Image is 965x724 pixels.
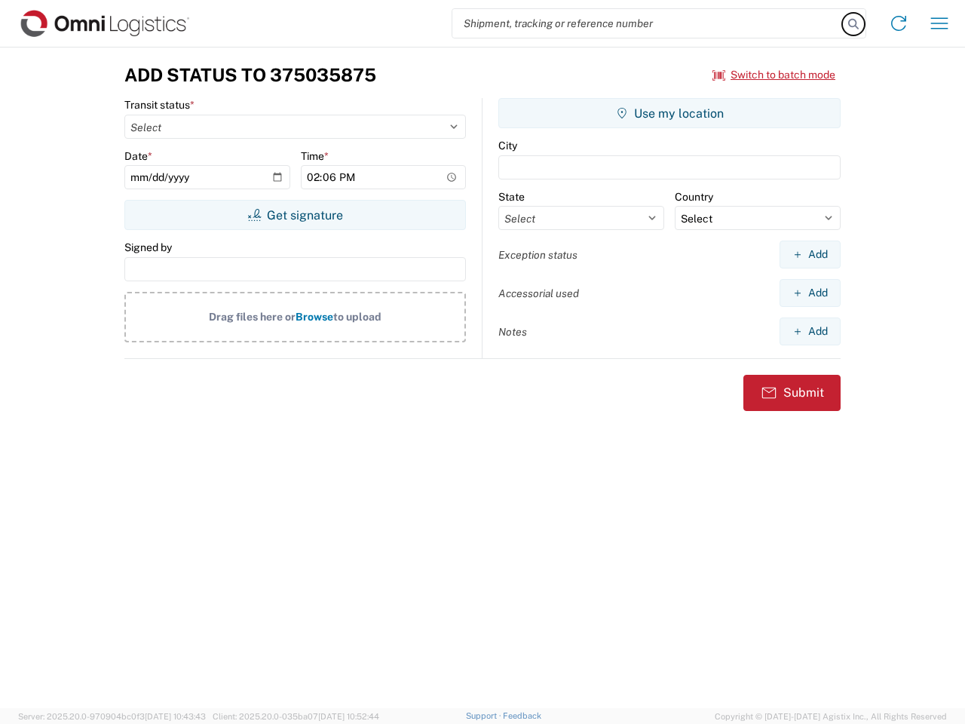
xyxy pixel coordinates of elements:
[318,712,379,721] span: [DATE] 10:52:44
[213,712,379,721] span: Client: 2025.20.0-035ba07
[715,710,947,723] span: Copyright © [DATE]-[DATE] Agistix Inc., All Rights Reserved
[780,241,841,268] button: Add
[301,149,329,163] label: Time
[498,190,525,204] label: State
[124,98,195,112] label: Transit status
[712,63,835,87] button: Switch to batch mode
[124,241,172,254] label: Signed by
[498,139,517,152] label: City
[743,375,841,411] button: Submit
[124,64,376,86] h3: Add Status to 375035875
[503,711,541,720] a: Feedback
[209,311,296,323] span: Drag files here or
[780,279,841,307] button: Add
[452,9,843,38] input: Shipment, tracking or reference number
[124,149,152,163] label: Date
[296,311,333,323] span: Browse
[333,311,381,323] span: to upload
[145,712,206,721] span: [DATE] 10:43:43
[780,318,841,345] button: Add
[466,711,504,720] a: Support
[498,287,579,300] label: Accessorial used
[498,325,527,339] label: Notes
[498,248,577,262] label: Exception status
[498,98,841,128] button: Use my location
[675,190,713,204] label: Country
[18,712,206,721] span: Server: 2025.20.0-970904bc0f3
[124,200,466,230] button: Get signature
